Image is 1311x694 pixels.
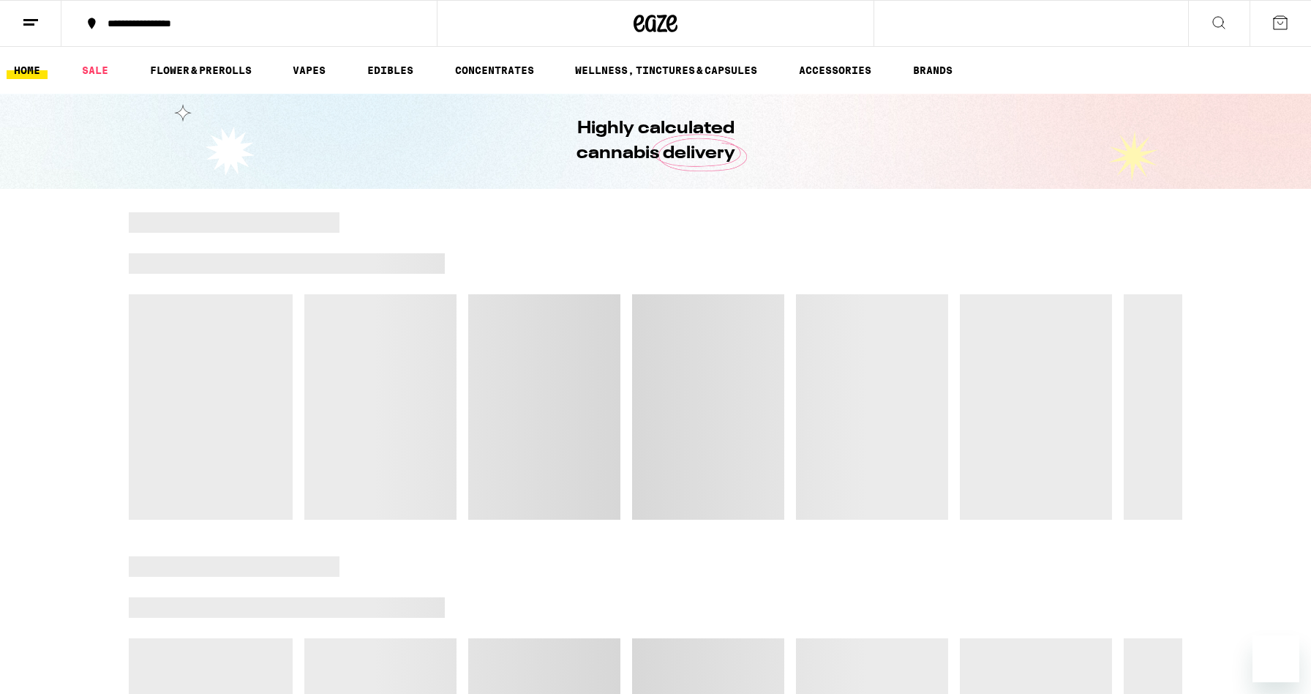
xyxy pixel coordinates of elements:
h1: Highly calculated cannabis delivery [535,116,776,166]
iframe: Button to launch messaging window [1252,635,1299,682]
a: CONCENTRATES [448,61,541,79]
a: VAPES [285,61,333,79]
a: WELLNESS, TINCTURES & CAPSULES [568,61,765,79]
a: EDIBLES [360,61,421,79]
a: FLOWER & PREROLLS [143,61,259,79]
a: HOME [7,61,48,79]
a: SALE [75,61,116,79]
a: BRANDS [906,61,960,79]
a: ACCESSORIES [792,61,879,79]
